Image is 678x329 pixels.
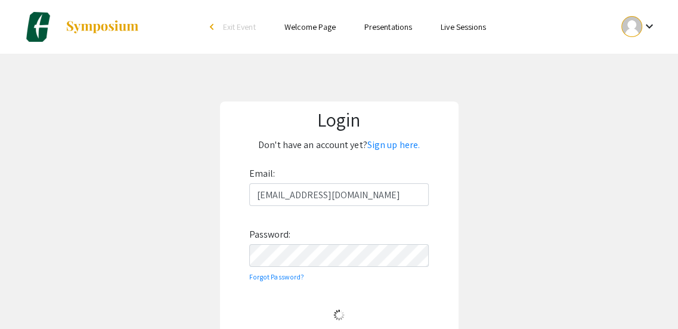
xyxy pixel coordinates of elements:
[9,12,140,42] a: Charlotte Biomedical Sciences Symposium 2025
[210,23,217,30] div: arrow_back_ios
[249,225,291,244] label: Password:
[249,164,275,183] label: Email:
[367,139,420,151] a: Sign up here.
[609,13,669,40] button: Expand account dropdown
[642,19,657,33] mat-icon: Expand account dropdown
[284,21,336,32] a: Welcome Page
[9,275,51,320] iframe: Chat
[65,20,140,34] img: Symposium by ForagerOne
[441,21,486,32] a: Live Sessions
[329,305,349,325] img: Loading
[227,136,451,155] p: Don't have an account yet?
[23,12,53,42] img: Charlotte Biomedical Sciences Symposium 2025
[364,21,412,32] a: Presentations
[223,21,256,32] span: Exit Event
[249,272,305,281] a: Forgot Password?
[227,108,451,131] h1: Login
